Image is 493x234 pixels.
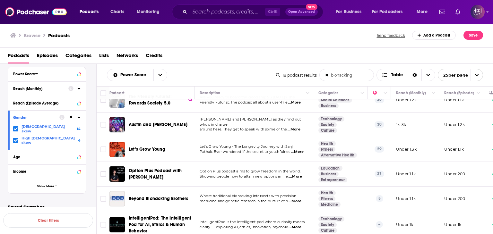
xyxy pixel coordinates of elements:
[106,7,128,17] a: Charts
[200,169,300,173] span: Option Plus podcast aims to grow freedom in the world.
[437,6,448,17] a: Show notifications dropdown
[109,217,125,232] img: IntelligentPod: The Intelligent Pod for AI, Ethics & Human Behavior
[48,32,70,38] h1: Podcasts
[8,179,86,193] button: Show More
[129,94,192,106] a: The Friendly Futurist: Towards Society 5.0
[13,101,75,105] div: Reach (Episode Average)
[291,149,304,155] span: ...More
[13,115,55,120] div: Gender
[332,7,369,17] button: open menu
[100,146,106,152] span: Toggle select row
[375,96,384,103] p: 30
[80,7,99,16] span: Podcasts
[396,122,406,127] p: 1k-3k
[200,199,288,203] span: medicine and genetic research in the pursuit of h
[129,121,187,128] a: Austin and [PERSON_NAME]
[129,122,187,127] span: Austin and [PERSON_NAME]
[336,7,361,16] span: For Business
[318,196,335,201] a: Fitness
[376,69,435,81] h2: Choose View
[109,191,125,206] img: Beyond Biohacking Brothers
[318,222,337,227] a: Society
[417,7,428,16] span: More
[13,87,64,91] div: Reach (Monthly)
[376,221,383,228] p: --
[100,171,106,177] span: Toggle select row
[453,6,463,17] a: Show notifications dropdown
[200,220,305,224] span: IntelligentPod is the intelligent pod where curiosity meets
[444,97,464,103] p: Under 1.1k
[22,124,74,133] span: [DEMOGRAPHIC_DATA] skew
[120,73,148,77] span: Power Score
[146,50,162,63] a: Credits
[318,153,357,158] a: Alternative Health
[200,174,289,179] span: Showing people how to attain new options in life.
[22,136,75,145] span: High [DEMOGRAPHIC_DATA] skew
[200,144,293,149] span: Let’s Grow Young - The Longevity Journey with Sanj
[13,84,68,92] button: Reach (Monthly)
[78,138,81,143] span: 4
[13,167,81,175] button: Income
[304,89,312,97] button: Column Actions
[376,195,383,202] p: 5
[318,216,344,221] a: Technology
[412,31,456,40] a: Add a Podcast
[109,117,125,132] img: Austin and Matt Podcast
[391,73,403,77] span: Table
[117,50,138,63] a: Networks
[129,196,188,202] a: Beyond Biohacking Brothers
[318,116,344,121] a: Technology
[153,69,167,81] button: open menu
[276,73,317,78] div: 18 podcast results
[129,196,188,201] span: Beyond Biohacking Brothers
[200,100,288,104] span: Friendly Futurist. The podcast all about a user-frie
[107,73,153,77] button: open menu
[13,99,81,107] button: Reach (Episode Average)
[200,127,287,131] span: around here. They get to speak with some of the
[265,8,280,16] span: Ctrl K
[5,6,67,18] img: Podchaser - Follow, Share and Rate Podcasts
[129,215,191,234] span: IntelligentPod: The Intelligent Pod for AI, Ethics & Human Behavior
[396,222,413,227] p: Under 1k
[396,196,416,201] p: Under 1.1k
[318,141,336,146] a: Health
[13,113,59,121] button: Gender
[444,196,465,201] p: Under 200
[200,89,220,97] div: Description
[65,50,91,63] span: Categories
[109,166,125,182] img: Option Plus Podcast with Juraj Bednar
[430,89,437,97] button: Column Actions
[129,168,192,180] a: Option Plus Podcast with [PERSON_NAME]
[438,70,468,80] span: 25 per page
[8,50,29,63] a: Podcasts
[318,89,338,97] div: Categories
[289,199,301,204] span: ...More
[318,166,342,171] a: Education
[100,222,106,228] span: Toggle select row
[438,69,483,81] button: open menu
[318,171,339,177] a: Business
[37,50,58,63] a: Episodes
[471,5,485,19] span: Logged in as corioliscompany
[129,146,165,152] span: Let’s Grow Young
[318,228,337,233] a: Culture
[396,171,416,177] p: Under 1.1k
[109,89,125,97] div: Podcast
[318,147,335,152] a: Fitness
[396,97,417,103] p: Under 1.2k
[99,50,109,63] a: Lists
[100,97,106,103] span: Toggle select row
[100,122,106,128] span: Toggle select row
[13,70,81,78] button: Power Score™
[375,171,384,177] p: 27
[471,5,485,19] button: Show profile menu
[368,7,412,17] button: open menu
[13,153,81,161] button: Age
[129,94,172,106] span: The Friendly Futurist: Towards Society 5.0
